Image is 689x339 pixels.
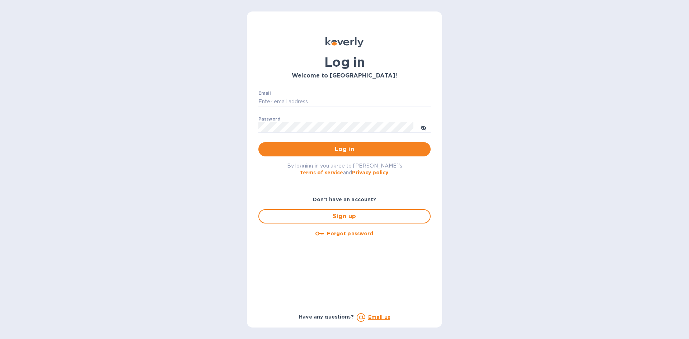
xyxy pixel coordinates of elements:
[265,212,424,221] span: Sign up
[258,209,431,223] button: Sign up
[325,37,364,47] img: Koverly
[258,72,431,79] h3: Welcome to [GEOGRAPHIC_DATA]!
[258,96,431,107] input: Enter email address
[258,142,431,156] button: Log in
[327,231,373,236] u: Forgot password
[313,197,376,202] b: Don't have an account?
[287,163,402,175] span: By logging in you agree to [PERSON_NAME]'s and .
[264,145,425,154] span: Log in
[299,314,354,320] b: Have any questions?
[258,91,271,95] label: Email
[352,170,388,175] a: Privacy policy
[300,170,343,175] a: Terms of service
[368,314,390,320] a: Email us
[258,55,431,70] h1: Log in
[258,117,280,121] label: Password
[416,120,431,135] button: toggle password visibility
